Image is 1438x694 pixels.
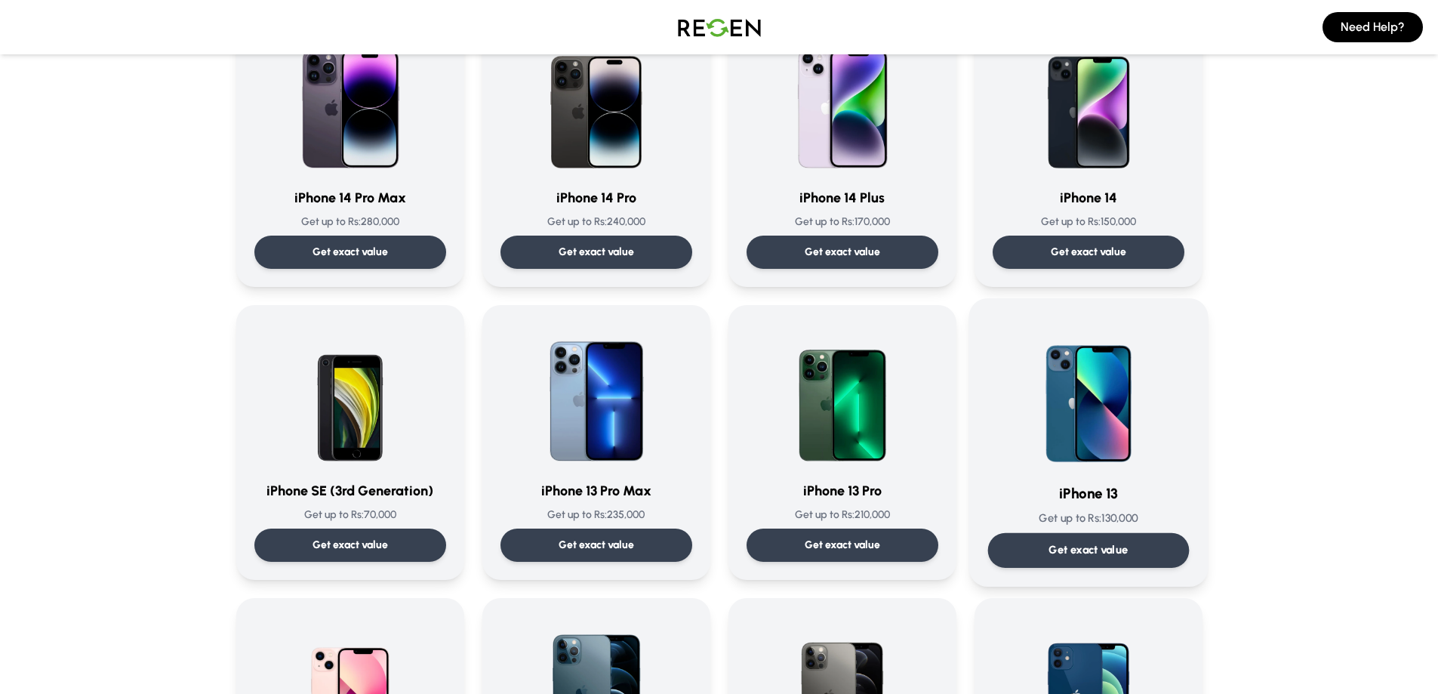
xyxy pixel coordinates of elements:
h3: iPhone 13 Pro Max [500,480,692,501]
h3: iPhone 14 [993,187,1184,208]
img: Logo [667,6,772,48]
p: Get exact value [313,245,388,260]
p: Get exact value [805,245,880,260]
h3: iPhone SE (3rd Generation) [254,480,446,501]
img: iPhone 13 Pro [770,323,915,468]
p: Get up to Rs: 210,000 [747,507,938,523]
button: Need Help? [1323,12,1423,42]
img: iPhone 13 [1012,317,1165,470]
p: Get up to Rs: 150,000 [993,214,1184,230]
p: Get up to Rs: 70,000 [254,507,446,523]
h3: iPhone 14 Plus [747,187,938,208]
h3: iPhone 14 Pro [500,187,692,208]
p: Get up to Rs: 235,000 [500,507,692,523]
img: iPhone 14 [1016,30,1161,175]
h3: iPhone 13 Pro [747,480,938,501]
h3: iPhone 13 [987,483,1189,504]
p: Get up to Rs: 130,000 [987,510,1189,526]
p: Get up to Rs: 170,000 [747,214,938,230]
p: Get up to Rs: 280,000 [254,214,446,230]
p: Get exact value [559,538,634,553]
img: iPhone 14 Pro [524,30,669,175]
p: Get up to Rs: 240,000 [500,214,692,230]
p: Get exact value [1048,542,1128,558]
img: iPhone 14 Pro Max [278,30,423,175]
h3: iPhone 14 Pro Max [254,187,446,208]
p: Get exact value [313,538,388,553]
p: Get exact value [805,538,880,553]
img: iPhone SE (3rd Generation) [278,323,423,468]
img: iPhone 13 Pro Max [524,323,669,468]
p: Get exact value [1051,245,1126,260]
img: iPhone 14 Plus [770,30,915,175]
p: Get exact value [559,245,634,260]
